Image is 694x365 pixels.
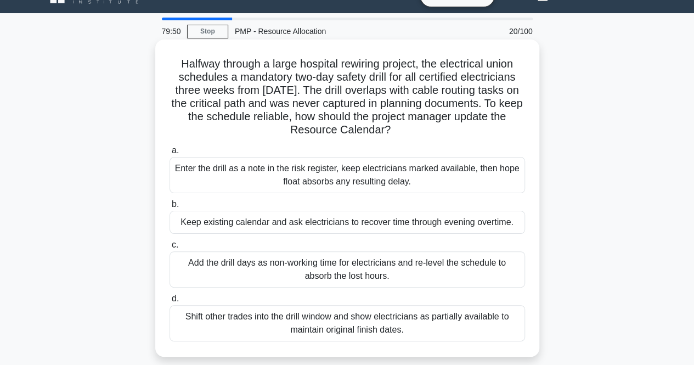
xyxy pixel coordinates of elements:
[172,240,178,249] span: c.
[168,57,526,137] h5: Halfway through a large hospital rewiring project, the electrical union schedules a mandatory two...
[155,20,187,42] div: 79:50
[172,145,179,155] span: a.
[172,199,179,209] span: b.
[170,305,525,341] div: Shift other trades into the drill window and show electricians as partially available to maintain...
[187,25,228,38] a: Stop
[170,211,525,234] div: Keep existing calendar and ask electricians to recover time through evening overtime.
[172,294,179,303] span: d.
[475,20,539,42] div: 20/100
[228,20,379,42] div: PMP - Resource Allocation
[170,251,525,288] div: Add the drill days as non-working time for electricians and re-level the schedule to absorb the l...
[170,157,525,193] div: Enter the drill as a note in the risk register, keep electricians marked available, then hope flo...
